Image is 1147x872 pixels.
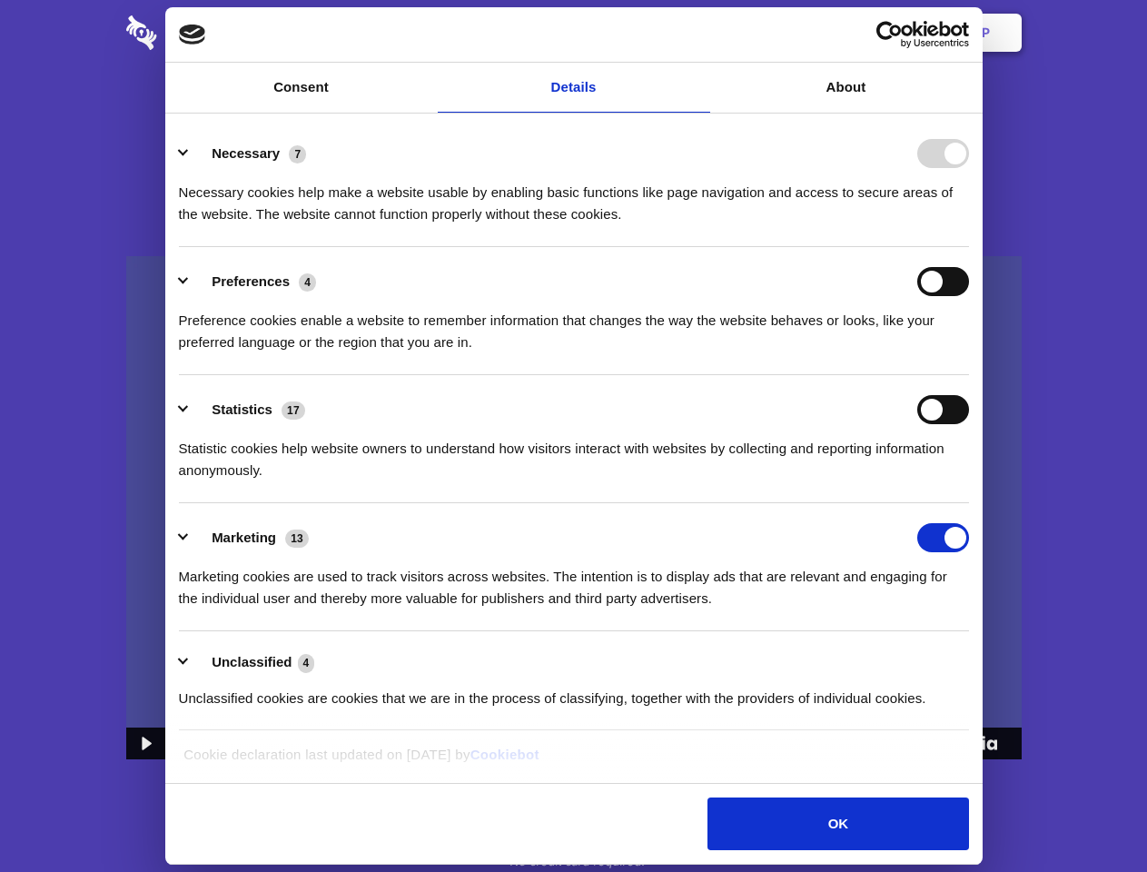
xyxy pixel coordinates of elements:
div: Statistic cookies help website owners to understand how visitors interact with websites by collec... [179,424,969,481]
img: Sharesecret [126,256,1022,760]
a: Login [824,5,903,61]
a: Usercentrics Cookiebot - opens in a new window [810,21,969,48]
button: Necessary (7) [179,139,318,168]
label: Marketing [212,530,276,545]
a: About [710,63,983,113]
div: Cookie declaration last updated on [DATE] by [170,744,977,779]
span: 13 [285,530,309,548]
label: Necessary [212,145,280,161]
button: Marketing (13) [179,523,321,552]
h4: Auto-redaction of sensitive data, encrypted data sharing and self-destructing private chats. Shar... [126,165,1022,225]
button: Play Video [126,728,163,759]
label: Preferences [212,273,290,289]
img: logo-wordmark-white-trans-d4663122ce5f474addd5e946df7df03e33cb6a1c49d2221995e7729f52c070b2.svg [126,15,282,50]
a: Contact [737,5,820,61]
div: Necessary cookies help make a website usable by enabling basic functions like page navigation and... [179,168,969,225]
div: Marketing cookies are used to track visitors across websites. The intention is to display ads tha... [179,552,969,609]
a: Cookiebot [470,747,539,762]
button: Preferences (4) [179,267,328,296]
h1: Eliminate Slack Data Loss. [126,82,1022,147]
span: 17 [282,401,305,420]
a: Pricing [533,5,612,61]
img: logo [179,25,206,45]
span: 7 [289,145,306,163]
label: Statistics [212,401,272,417]
button: Unclassified (4) [179,651,326,674]
a: Details [438,63,710,113]
span: 4 [298,654,315,672]
div: Unclassified cookies are cookies that we are in the process of classifying, together with the pro... [179,674,969,709]
span: 4 [299,273,316,292]
div: Preference cookies enable a website to remember information that changes the way the website beha... [179,296,969,353]
button: Statistics (17) [179,395,317,424]
a: Consent [165,63,438,113]
button: OK [707,798,968,850]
